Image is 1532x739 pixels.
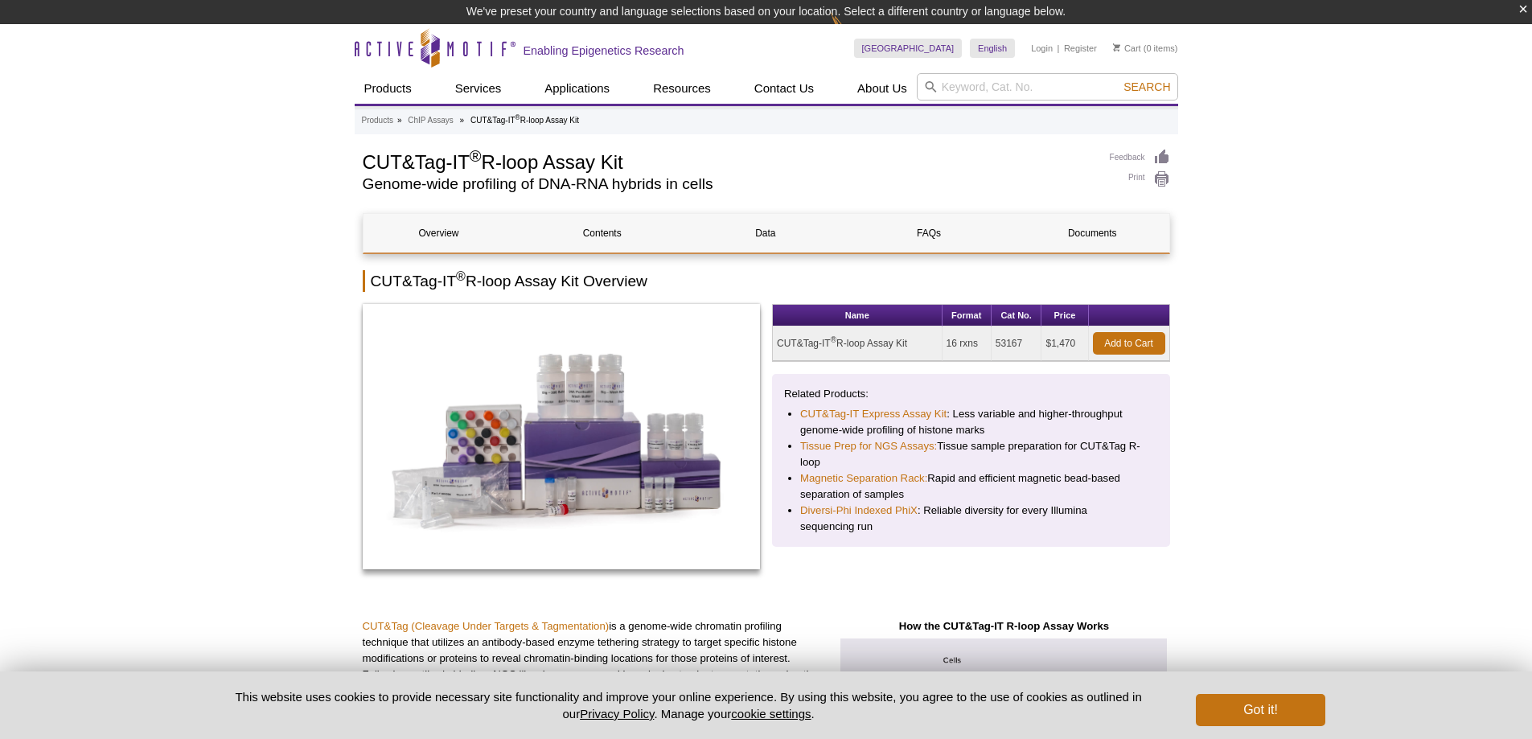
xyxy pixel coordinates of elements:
[800,406,947,422] a: CUT&Tag-IT Express Assay Kit
[408,113,454,128] a: ChIP Assays
[1113,39,1178,58] li: (0 items)
[207,688,1170,722] p: This website uses cookies to provide necessary site functionality and improve your online experie...
[784,386,1158,402] p: Related Products:
[1041,326,1088,361] td: $1,470
[460,116,465,125] li: »
[800,470,927,487] a: Magnetic Separation Rack:
[992,305,1042,326] th: Cat No.
[1093,332,1165,355] a: Add to Cart
[1196,694,1325,726] button: Got it!
[800,503,1142,535] li: : Reliable diversity for every Illumina sequencing run
[800,438,937,454] a: Tissue Prep for NGS Assays:
[363,270,1170,292] h2: CUT&Tag-IT R-loop Assay Kit Overview
[800,503,918,519] a: Diversi-Phi Indexed PhiX
[515,113,520,121] sup: ®
[470,147,482,165] sup: ®
[643,73,721,104] a: Resources
[943,305,992,326] th: Format
[773,305,943,326] th: Name
[690,214,841,252] a: Data
[524,43,684,58] h2: Enabling Epigenetics Research
[853,214,1004,252] a: FAQs
[1064,43,1097,54] a: Register
[854,39,963,58] a: [GEOGRAPHIC_DATA]
[1017,214,1168,252] a: Documents
[800,406,1142,438] li: : Less variable and higher-throughput genome-wide profiling of histone marks
[970,39,1015,58] a: English
[1113,43,1120,51] img: Your Cart
[899,620,1109,632] strong: How the CUT&Tag-IT R-loop Assay Works
[1110,149,1170,166] a: Feedback
[917,73,1178,101] input: Keyword, Cat. No.
[773,326,943,361] td: CUT&Tag-IT R-loop Assay Kit
[446,73,511,104] a: Services
[527,214,678,252] a: Contents
[1113,43,1141,54] a: Cart
[1058,39,1060,58] li: |
[1119,80,1175,94] button: Search
[355,73,421,104] a: Products
[800,438,1142,470] li: Tissue sample preparation for CUT&Tag R-loop
[362,113,393,128] a: Products
[831,12,873,50] img: Change Here
[1031,43,1053,54] a: Login
[397,116,402,125] li: »
[363,177,1094,191] h2: Genome-wide profiling of DNA-RNA hybrids in cells
[363,620,610,632] a: CUT&Tag (Cleavage Under Targets & Tagmentation)
[363,618,827,699] p: is a genome-wide chromatin profiling technique that utilizes an antibody-based enzyme tethering s...
[1123,80,1170,93] span: Search
[731,707,811,721] button: cookie settings
[363,149,1094,173] h1: CUT&Tag-IT R-loop Assay Kit
[1041,305,1088,326] th: Price
[535,73,619,104] a: Applications
[943,326,992,361] td: 16 rxns
[848,73,917,104] a: About Us
[363,214,515,252] a: Overview
[363,304,761,569] img: CUT&Tag-IT<sup>®</sup> R-loop Assay Kit
[831,335,836,344] sup: ®
[580,707,654,721] a: Privacy Policy
[456,269,466,283] sup: ®
[992,326,1042,361] td: 53167
[800,470,1142,503] li: Rapid and efficient magnetic bead-based separation of samples
[745,73,824,104] a: Contact Us
[1110,170,1170,188] a: Print
[470,116,579,125] li: CUT&Tag-IT R-loop Assay Kit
